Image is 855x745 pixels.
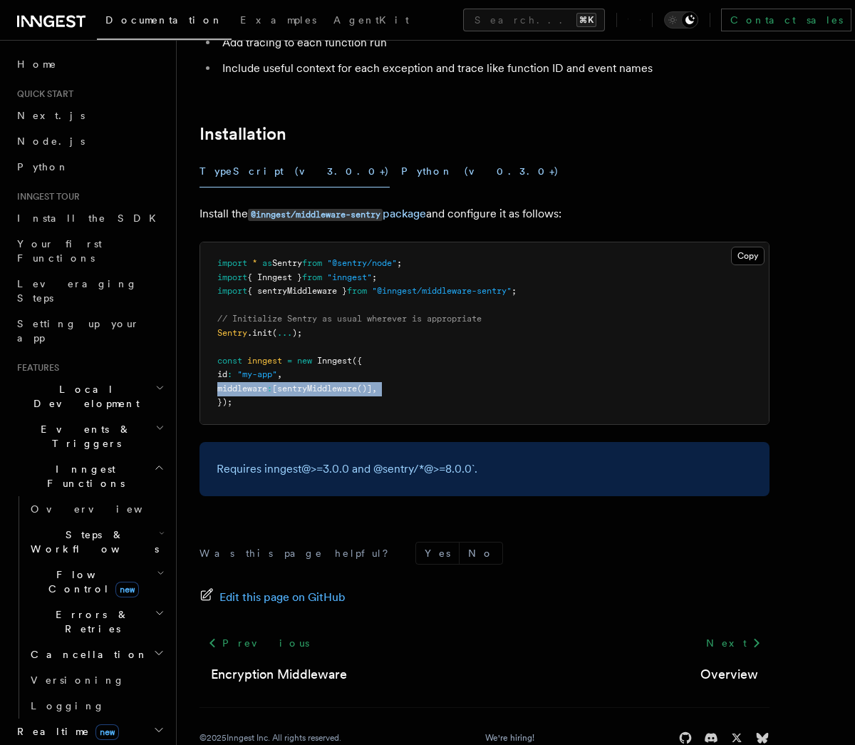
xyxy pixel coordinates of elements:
[576,13,596,27] kbd: ⌘K
[25,522,167,562] button: Steps & Workflows
[217,286,247,296] span: import
[11,462,154,490] span: Inngest Functions
[248,207,426,220] a: @inngest/middleware-sentrypackage
[325,4,418,38] a: AgentKit
[397,258,402,268] span: ;
[217,314,482,324] span: // Initialize Sentry as usual wherever is appropriate
[11,191,80,202] span: Inngest tour
[272,258,302,268] span: Sentry
[11,311,167,351] a: Setting up your app
[227,369,232,379] span: :
[357,384,372,394] span: ()]
[25,567,157,596] span: Flow Control
[460,543,502,564] button: No
[217,272,247,282] span: import
[11,496,167,719] div: Inngest Functions
[97,4,232,40] a: Documentation
[372,286,512,296] span: "@inngest/middleware-sentry"
[25,667,167,693] a: Versioning
[302,272,322,282] span: from
[292,328,302,338] span: );
[302,258,322,268] span: from
[217,397,232,407] span: });
[17,238,102,264] span: Your first Functions
[199,732,341,744] div: © 2025 Inngest Inc. All rights reserved.
[731,247,765,265] button: Copy
[17,57,57,71] span: Home
[333,14,409,26] span: AgentKit
[31,674,125,686] span: Versioning
[11,456,167,496] button: Inngest Functions
[272,384,277,394] span: [
[485,732,534,744] a: We're hiring!
[237,369,277,379] span: "my-app"
[277,384,357,394] span: sentryMiddleware
[11,719,167,744] button: Realtimenew
[25,528,159,556] span: Steps & Workflows
[247,286,347,296] span: { sentryMiddleware }
[25,642,167,667] button: Cancellation
[211,664,347,684] a: Encryption Middleware
[262,258,272,268] span: as
[31,700,105,711] span: Logging
[11,376,167,416] button: Local Development
[277,328,292,338] span: ...
[25,693,167,719] a: Logging
[11,231,167,271] a: Your first Functions
[401,155,559,187] button: Python (v0.3.0+)
[199,630,317,656] a: Previous
[11,416,167,456] button: Events & Triggers
[25,496,167,522] a: Overview
[272,328,277,338] span: (
[11,271,167,311] a: Leveraging Steps
[31,503,177,515] span: Overview
[11,422,155,451] span: Events & Triggers
[199,124,286,144] a: Installation
[327,258,397,268] span: "@sentry/node"
[25,607,155,636] span: Errors & Retries
[664,11,698,29] button: Toggle dark mode
[247,328,272,338] span: .init
[11,362,59,374] span: Features
[217,459,752,479] p: Requires inngest@>=3.0.0 and @sentry/*@>=8.0.0`.
[17,110,85,121] span: Next.js
[217,328,247,338] span: Sentry
[247,272,302,282] span: { Inngest }
[372,272,377,282] span: ;
[352,356,362,366] span: ({
[17,161,69,173] span: Python
[17,318,140,344] span: Setting up your app
[11,103,167,128] a: Next.js
[267,384,272,394] span: :
[11,382,155,411] span: Local Development
[463,9,605,31] button: Search...⌘K
[218,33,769,53] li: Add tracing to each function run
[240,14,316,26] span: Examples
[512,286,517,296] span: ;
[232,4,325,38] a: Examples
[372,384,377,394] span: ,
[297,356,312,366] span: new
[17,278,138,304] span: Leveraging Steps
[11,205,167,231] a: Install the SDK
[199,546,398,560] p: Was this page helpful?
[105,14,223,26] span: Documentation
[700,664,758,684] a: Overview
[95,724,119,740] span: new
[25,602,167,642] button: Errors & Retries
[219,587,346,607] span: Edit this page on GitHub
[416,543,459,564] button: Yes
[218,58,769,78] li: Include useful context for each exception and trace like function ID and event names
[721,9,851,31] a: Contact sales
[217,258,247,268] span: import
[347,286,367,296] span: from
[25,562,167,602] button: Flow Controlnew
[115,582,139,597] span: new
[11,128,167,154] a: Node.js
[25,647,148,662] span: Cancellation
[217,356,242,366] span: const
[698,630,769,656] a: Next
[277,369,282,379] span: ,
[327,272,372,282] span: "inngest"
[199,587,346,607] a: Edit this page on GitHub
